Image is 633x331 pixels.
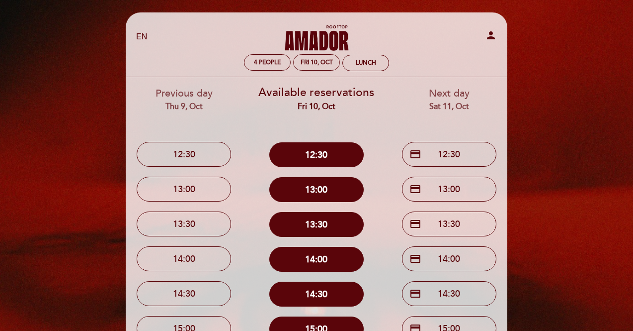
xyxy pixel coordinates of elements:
span: credit_card [409,288,421,300]
button: 14:00 [269,247,364,272]
button: 12:30 [269,142,364,167]
i: person [485,29,497,41]
div: Available reservations [258,85,376,112]
span: credit_card [409,148,421,160]
span: credit_card [409,183,421,195]
span: credit_card [409,218,421,230]
button: 13:30 [137,212,231,236]
button: credit_card 14:30 [402,281,496,306]
div: Lunch [356,59,376,67]
a: [PERSON_NAME] Rooftop [254,23,379,51]
button: credit_card 12:30 [402,142,496,167]
div: Sat 11, Oct [390,101,508,112]
div: Fri 10, Oct [301,59,333,66]
button: 14:00 [137,246,231,271]
span: credit_card [409,253,421,265]
button: 14:30 [269,282,364,307]
button: credit_card 13:30 [402,212,496,236]
div: Thu 9, Oct [125,101,243,112]
div: Previous day [125,87,243,112]
button: 13:00 [269,177,364,202]
button: person [485,29,497,45]
button: 13:00 [137,177,231,202]
div: Fri 10, Oct [258,101,376,112]
button: 13:30 [269,212,364,237]
button: 12:30 [137,142,231,167]
div: Next day [390,87,508,112]
button: credit_card 13:00 [402,177,496,202]
button: 14:30 [137,281,231,306]
button: credit_card 14:00 [402,246,496,271]
span: 4 people [254,59,281,66]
